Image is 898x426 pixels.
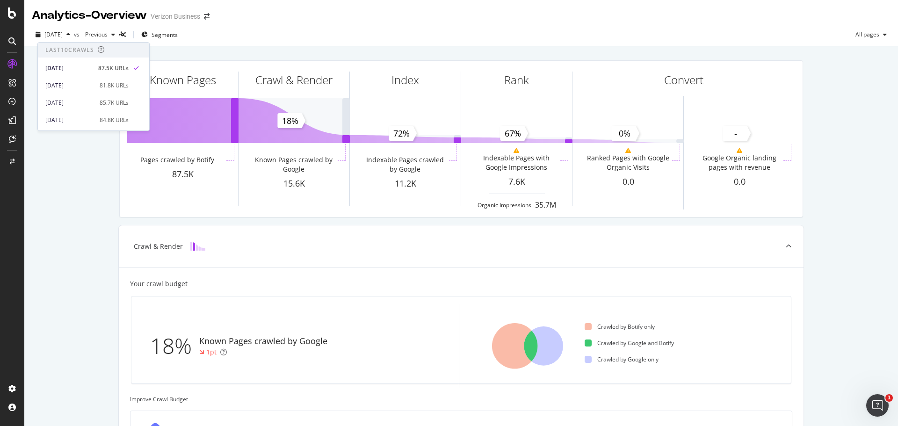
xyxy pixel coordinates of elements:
div: Crawled by Google only [585,355,659,363]
img: block-icon [190,242,205,251]
div: Your crawl budget [130,279,188,289]
div: 87.5K [127,168,238,181]
div: Pages crawled by Botify [140,155,214,165]
button: All pages [852,27,891,42]
div: Crawl & Render [134,242,183,251]
div: 84.8K URLs [100,116,129,124]
div: Improve Crawl Budget [130,395,792,403]
div: Rank [504,72,529,88]
span: vs [74,30,81,38]
div: 11.2K [350,178,461,190]
iframe: Intercom live chat [866,394,889,417]
span: 2025 Sep. 9th [44,30,63,38]
div: [DATE] [45,99,94,107]
div: Crawled by Google and Botify [585,339,674,347]
div: [DATE] [45,64,93,72]
div: 18% [150,331,199,361]
div: Known Pages crawled by Google [252,155,335,174]
button: [DATE] [32,27,74,42]
span: Previous [81,30,108,38]
div: 15.6K [239,178,349,190]
div: Known Pages [150,72,216,88]
span: Segments [152,31,178,39]
div: Indexable Pages crawled by Google [363,155,447,174]
div: Analytics - Overview [32,7,147,23]
button: Segments [138,27,181,42]
div: Known Pages crawled by Google [199,335,327,347]
div: arrow-right-arrow-left [204,13,210,20]
div: Verizon Business [151,12,200,21]
div: [DATE] [45,116,94,124]
div: Index [391,72,419,88]
div: 1pt [206,347,217,357]
button: Previous [81,27,119,42]
div: Crawl & Render [255,72,333,88]
div: Crawled by Botify only [585,323,655,331]
div: 35.7M [535,200,556,210]
div: 81.8K URLs [100,81,129,90]
div: [DATE] [45,81,94,90]
div: Last 10 Crawls [45,46,94,54]
div: 85.7K URLs [100,99,129,107]
div: 7.6K [461,176,572,188]
div: Organic Impressions [478,201,531,209]
span: All pages [852,30,879,38]
div: Indexable Pages with Google Impressions [474,153,558,172]
span: 1 [885,394,893,402]
div: 87.5K URLs [98,64,129,72]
